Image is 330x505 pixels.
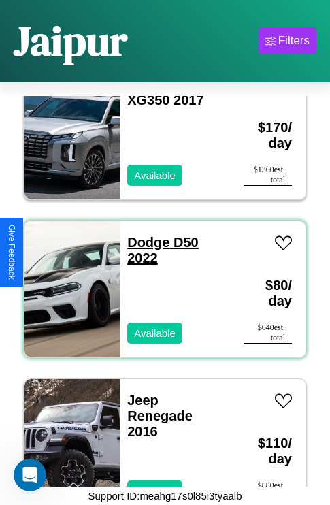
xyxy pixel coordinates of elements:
div: $ 880 est. total [244,480,292,502]
div: Give Feedback [7,225,16,280]
p: Available [134,482,176,500]
h3: $ 170 / day [244,106,292,165]
p: Support ID: meahg17s0l85i3tyaalb [88,487,242,505]
p: Available [134,166,176,184]
iframe: Intercom live chat [14,459,46,491]
h3: $ 80 / day [244,264,292,323]
a: Dodge D50 2022 [127,235,198,265]
h1: Jaipur [14,13,127,69]
div: Filters [278,34,310,48]
div: $ 1360 est. total [244,165,292,186]
p: Available [134,324,176,342]
div: $ 640 est. total [244,323,292,344]
button: Filters [259,27,316,54]
h3: $ 110 / day [244,422,292,480]
a: Jeep Renegade 2016 [127,393,193,439]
